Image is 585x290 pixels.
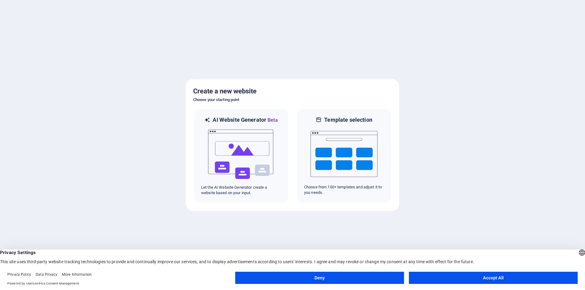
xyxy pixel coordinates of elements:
[304,184,384,195] p: Choose from 150+ templates and adjust it to you needs.
[201,185,281,196] p: Let the AI Website Generator create a website based on your input.
[213,116,278,124] h6: AI Website Generator
[193,96,392,103] h6: Choose your starting point
[266,117,278,123] span: Beta
[193,108,289,204] div: AI Website GeneratorBetaaiLet the AI Website Generator create a website based on your input.
[324,116,372,124] h6: Template selection
[193,86,392,96] h5: Create a new website
[207,124,275,185] img: ai
[296,108,392,204] div: Template selectionChoose from 150+ templates and adjust it to you needs.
